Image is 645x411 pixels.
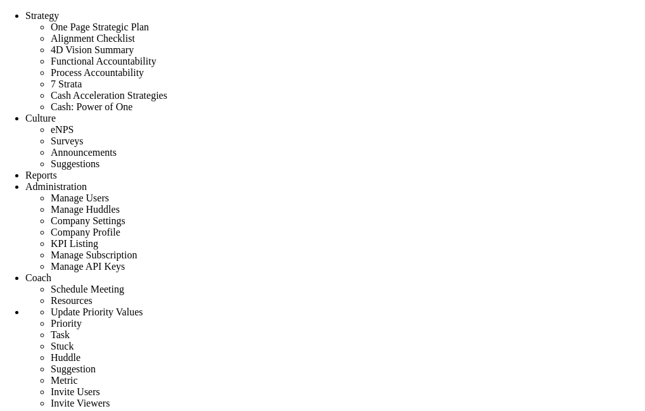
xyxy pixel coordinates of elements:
[51,341,73,351] span: Stuck
[25,181,87,192] span: Administration
[25,10,59,21] span: Strategy
[51,329,70,340] span: Task
[51,398,110,408] span: Invite Viewers
[51,375,78,386] span: Metric
[51,284,124,294] span: Schedule Meeting
[51,56,156,66] span: Functional Accountability
[51,193,109,203] span: Manage Users
[51,204,120,215] span: Manage Huddles
[51,227,120,237] span: Company Profile
[51,261,125,272] span: Manage API Keys
[51,79,82,89] span: 7 Strata
[51,352,80,363] span: Huddle
[51,124,73,135] span: eNPS
[51,318,82,329] span: Priority
[51,22,149,32] span: One Page Strategic Plan
[51,386,100,397] span: Invite Users
[51,44,134,55] span: 4D Vision Summary
[51,33,135,44] span: Alignment Checklist
[51,67,144,78] span: Process Accountability
[51,136,84,146] span: Surveys
[51,147,117,158] span: Announcements
[51,215,125,226] span: Company Settings
[25,113,56,123] span: Culture
[51,238,98,249] span: KPI Listing
[51,90,167,101] span: Cash Acceleration Strategies
[51,158,99,169] span: Suggestions
[51,307,143,317] span: Update Priority Values
[25,272,51,283] span: Coach
[51,250,137,260] span: Manage Subscription
[25,170,57,180] span: Reports
[51,295,93,306] span: Resources
[51,364,96,374] span: Suggestion
[51,124,645,136] li: Employee Net Promoter Score: A Measure of Employee Engagement
[51,101,132,112] span: Cash: Power of One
